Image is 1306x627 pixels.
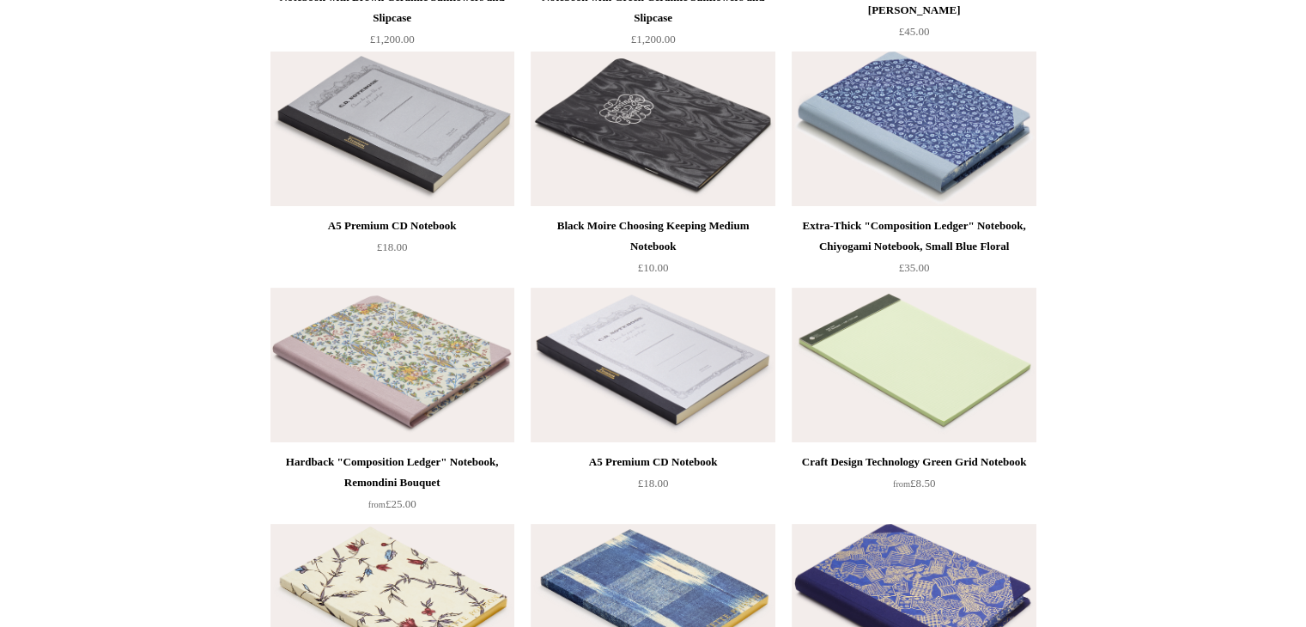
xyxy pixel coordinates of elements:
[535,216,770,257] div: Black Moire Choosing Keeping Medium Notebook
[270,216,514,286] a: A5 Premium CD Notebook £18.00
[368,500,386,509] span: from
[638,477,669,490] span: £18.00
[638,261,669,274] span: £10.00
[275,216,510,236] div: A5 Premium CD Notebook
[531,52,774,206] a: Black Moire Choosing Keeping Medium Notebook Black Moire Choosing Keeping Medium Notebook
[899,25,930,38] span: £45.00
[792,452,1036,522] a: Craft Design Technology Green Grid Notebook from£8.50
[270,52,514,206] img: A5 Premium CD Notebook
[531,216,774,286] a: Black Moire Choosing Keeping Medium Notebook £10.00
[270,288,514,442] img: Hardback "Composition Ledger" Notebook, Remondini Bouquet
[796,216,1031,257] div: Extra-Thick "Composition Ledger" Notebook, Chiyogami Notebook, Small Blue Floral
[631,33,676,46] span: £1,200.00
[531,288,774,442] img: A5 Premium CD Notebook
[792,288,1036,442] img: Craft Design Technology Green Grid Notebook
[792,52,1036,206] img: Extra-Thick "Composition Ledger" Notebook, Chiyogami Notebook, Small Blue Floral
[531,288,774,442] a: A5 Premium CD Notebook A5 Premium CD Notebook
[792,216,1036,286] a: Extra-Thick "Composition Ledger" Notebook, Chiyogami Notebook, Small Blue Floral £35.00
[370,33,415,46] span: £1,200.00
[270,452,514,522] a: Hardback "Composition Ledger" Notebook, Remondini Bouquet from£25.00
[531,52,774,206] img: Black Moire Choosing Keeping Medium Notebook
[270,52,514,206] a: A5 Premium CD Notebook A5 Premium CD Notebook
[368,497,416,510] span: £25.00
[792,52,1036,206] a: Extra-Thick "Composition Ledger" Notebook, Chiyogami Notebook, Small Blue Floral Extra-Thick "Com...
[893,479,910,489] span: from
[270,288,514,442] a: Hardback "Composition Ledger" Notebook, Remondini Bouquet Hardback "Composition Ledger" Notebook,...
[893,477,935,490] span: £8.50
[531,452,774,522] a: A5 Premium CD Notebook £18.00
[796,452,1031,472] div: Craft Design Technology Green Grid Notebook
[377,240,408,253] span: £18.00
[535,452,770,472] div: A5 Premium CD Notebook
[899,261,930,274] span: £35.00
[275,452,510,493] div: Hardback "Composition Ledger" Notebook, Remondini Bouquet
[792,288,1036,442] a: Craft Design Technology Green Grid Notebook Craft Design Technology Green Grid Notebook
